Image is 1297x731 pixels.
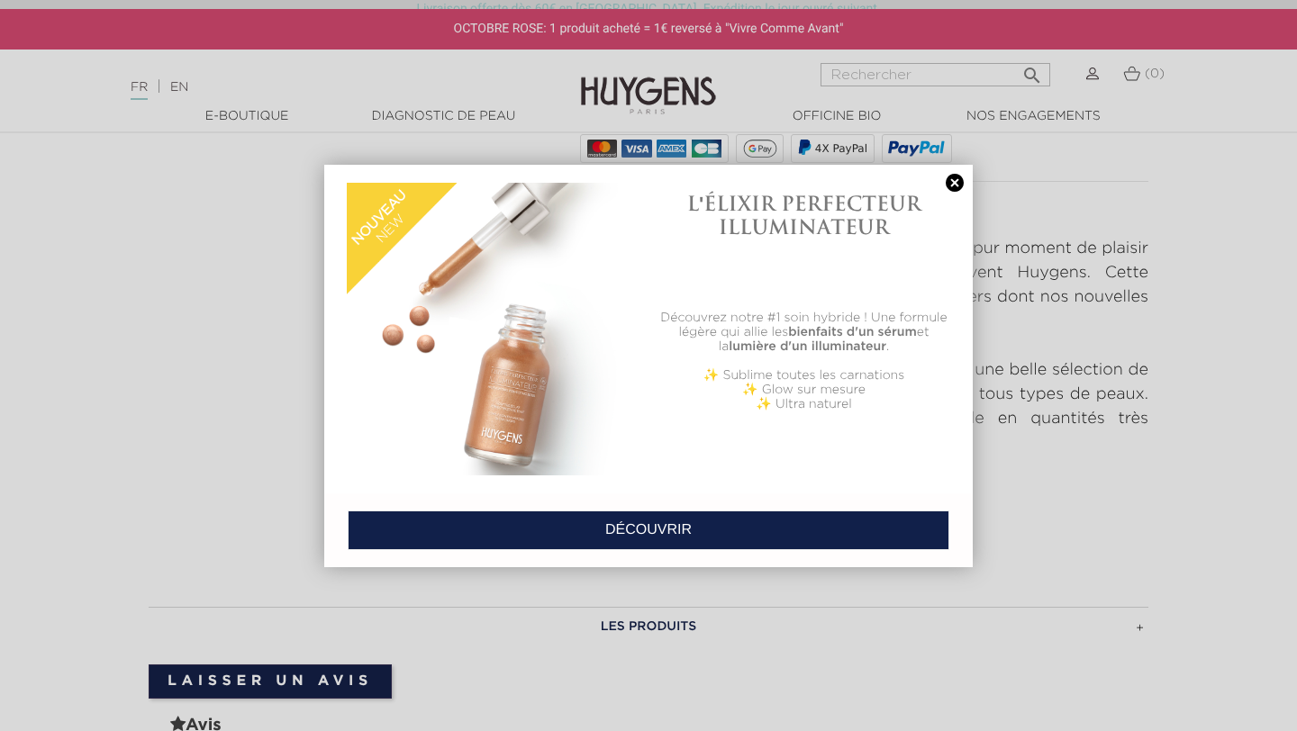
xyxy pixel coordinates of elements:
[658,192,950,239] h1: L'ÉLIXIR PERFECTEUR ILLUMINATEUR
[729,340,886,353] b: lumière d'un illuminateur
[658,383,950,397] p: ✨ Glow sur mesure
[348,510,949,550] a: DÉCOUVRIR
[788,326,917,338] b: bienfaits d'un sérum
[658,368,950,383] p: ✨ Sublime toutes les carnations
[658,311,950,354] p: Découvrez notre #1 soin hybride ! Une formule légère qui allie les et la .
[658,397,950,411] p: ✨ Ultra naturel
